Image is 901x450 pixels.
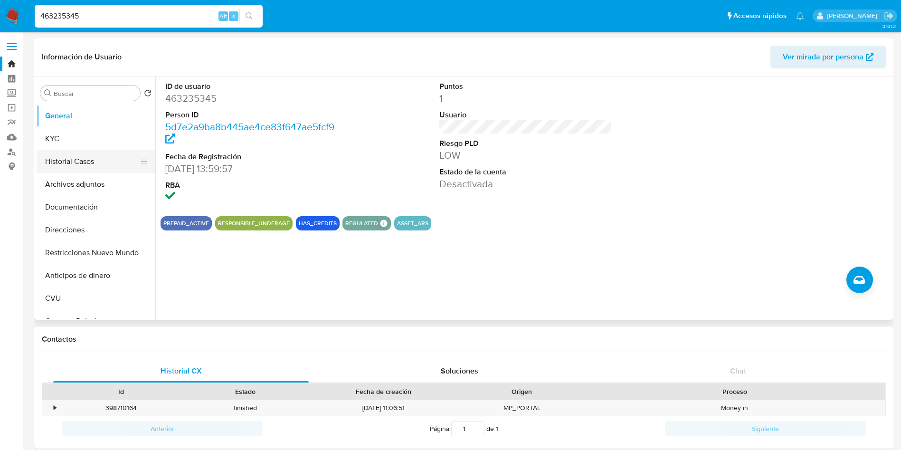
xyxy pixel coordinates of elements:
[314,387,453,396] div: Fecha de creación
[44,89,52,97] button: Buscar
[165,152,339,162] dt: Fecha de Registración
[35,10,263,22] input: Buscar usuario o caso...
[466,387,578,396] div: Origen
[165,110,339,120] dt: Person ID
[62,421,263,436] button: Anterior
[439,177,613,191] dd: Desactivada
[730,365,746,376] span: Chat
[827,11,881,20] p: rocio.garcia@mercadolibre.com
[219,11,227,20] span: Alt
[496,424,498,433] span: 1
[165,162,339,175] dd: [DATE] 13:59:57
[37,219,155,241] button: Direcciones
[239,10,259,23] button: search-icon
[66,387,177,396] div: Id
[439,167,613,177] dt: Estado de la cuenta
[37,105,155,127] button: General
[183,400,308,416] div: finished
[37,310,155,333] button: Cruces y Relaciones
[42,335,886,344] h1: Contactos
[460,400,584,416] div: MP_PORTAL
[308,400,460,416] div: [DATE] 11:06:51
[439,92,613,105] dd: 1
[165,180,339,191] dt: RBA
[37,287,155,310] button: CVU
[54,403,56,412] div: •
[783,46,863,68] span: Ver mirada por persona
[439,138,613,149] dt: Riesgo PLD
[439,110,613,120] dt: Usuario
[733,11,787,21] span: Accesos rápidos
[54,89,136,98] input: Buscar
[232,11,235,20] span: s
[439,149,613,162] dd: LOW
[37,173,155,196] button: Archivos adjuntos
[430,421,498,436] span: Página de
[439,81,613,92] dt: Puntos
[591,387,879,396] div: Proceso
[59,400,183,416] div: 398710164
[584,400,885,416] div: Money in
[144,89,152,100] button: Volver al orden por defecto
[441,365,478,376] span: Soluciones
[190,387,301,396] div: Estado
[42,52,122,62] h1: Información de Usuario
[37,264,155,287] button: Anticipos de dinero
[884,11,894,21] a: Salir
[796,12,804,20] a: Notificaciones
[165,81,339,92] dt: ID de usuario
[161,365,202,376] span: Historial CX
[770,46,886,68] button: Ver mirada por persona
[165,92,339,105] dd: 463235345
[165,120,334,147] a: 5d7e2a9ba8b445ae4ce83f647ae5fcf9
[37,127,155,150] button: KYC
[665,421,866,436] button: Siguiente
[37,241,155,264] button: Restricciones Nuevo Mundo
[37,196,155,219] button: Documentación
[37,150,148,173] button: Historial Casos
